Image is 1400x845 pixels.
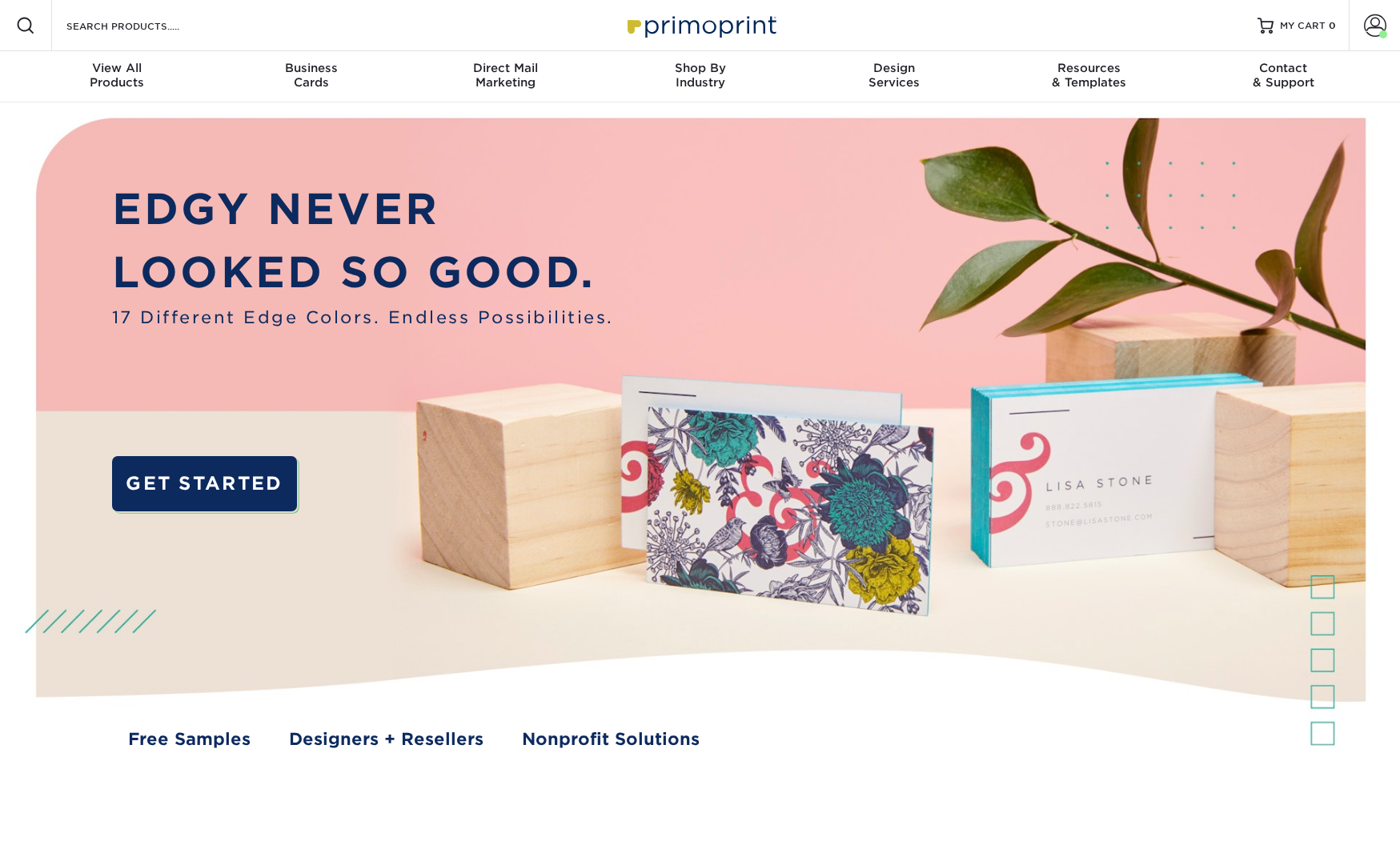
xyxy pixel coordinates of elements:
div: Products [20,61,215,90]
a: View AllProducts [20,51,215,102]
div: & Support [1186,61,1381,90]
a: GET STARTED [112,456,297,511]
span: Business [214,61,408,75]
div: Cards [214,61,408,90]
span: Design [797,61,992,75]
span: Direct Mail [408,61,603,75]
p: LOOKED SO GOOD. [112,242,614,305]
a: DesignServices [797,51,992,102]
a: Nonprofit Solutions [522,727,700,751]
span: Contact [1186,61,1381,75]
span: 17 Different Edge Colors. Endless Possibilities. [112,305,614,330]
div: Industry [603,61,797,90]
div: Marketing [408,61,603,90]
a: Designers + Resellers [289,727,483,751]
a: Free Samples [128,727,251,751]
span: Shop By [603,61,797,75]
input: SEARCH PRODUCTS..... [65,16,221,35]
a: BusinessCards [214,51,408,102]
p: EDGY NEVER [112,178,614,242]
img: Primoprint [620,8,780,42]
div: Services [797,61,992,90]
a: Direct MailMarketing [408,51,603,102]
div: & Templates [992,61,1186,90]
a: Shop ByIndustry [603,51,797,102]
a: Contact& Support [1186,51,1381,102]
span: View All [20,61,215,75]
span: MY CART [1280,19,1326,33]
span: Resources [992,61,1186,75]
a: Resources& Templates [992,51,1186,102]
span: 0 [1329,20,1336,31]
